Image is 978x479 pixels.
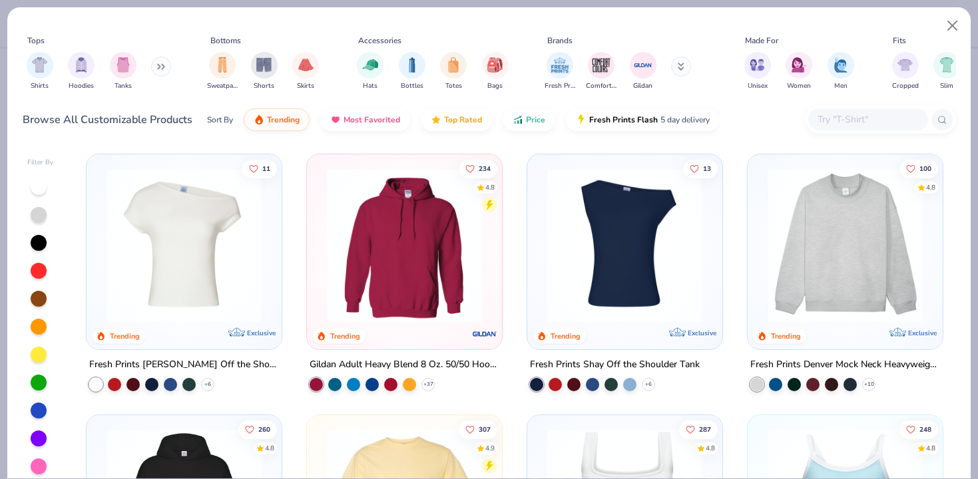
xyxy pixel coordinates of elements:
[204,381,211,389] span: + 6
[586,52,616,91] div: filter for Comfort Colors
[74,57,89,73] img: Hoodies Image
[258,426,270,432] span: 260
[933,52,960,91] div: filter for Slim
[69,81,94,91] span: Hoodies
[254,114,264,125] img: trending.gif
[660,112,710,128] span: 5 day delivery
[786,52,812,91] button: filter button
[68,52,95,91] button: filter button
[487,57,502,73] img: Bags Image
[27,158,54,168] div: Filter By
[115,81,132,91] span: Tanks
[750,357,940,373] div: Fresh Prints Denver Mock Neck Heavyweight Sweatshirt
[576,114,587,125] img: flash.gif
[330,114,341,125] img: most_fav.gif
[265,443,274,453] div: 4.8
[482,52,509,91] div: filter for Bags
[267,114,300,125] span: Trending
[526,114,545,125] span: Price
[446,57,461,73] img: Totes Image
[828,52,854,91] button: filter button
[423,381,433,389] span: + 37
[242,159,277,178] button: Like
[828,52,854,91] div: filter for Men
[547,35,573,47] div: Brands
[545,81,575,91] span: Fresh Prints
[545,52,575,91] button: filter button
[401,81,423,91] span: Bottles
[215,57,230,73] img: Sweatpants Image
[940,81,953,91] span: Slim
[320,108,410,131] button: Most Favorited
[744,52,771,91] div: filter for Unisex
[545,52,575,91] div: filter for Fresh Prints
[459,159,497,178] button: Like
[298,57,314,73] img: Skirts Image
[908,329,937,337] span: Exclusive
[787,81,811,91] span: Women
[479,165,491,172] span: 234
[792,57,807,73] img: Women Image
[940,13,965,39] button: Close
[207,52,238,91] div: filter for Sweatpants
[630,52,656,91] button: filter button
[482,52,509,91] button: filter button
[939,57,954,73] img: Slim Image
[421,108,492,131] button: Top Rated
[485,182,495,192] div: 4.8
[27,35,45,47] div: Tops
[816,112,919,127] input: Try "T-Shirt"
[431,114,441,125] img: TopRated.gif
[251,52,278,91] button: filter button
[761,168,929,323] img: f5d85501-0dbb-4ee4-b115-c08fa3845d83
[503,108,555,131] button: Price
[310,357,499,373] div: Gildan Adult Heavy Blend 8 Oz. 50/50 Hooded Sweatshirt
[688,329,716,337] span: Exclusive
[89,357,279,373] div: Fresh Prints [PERSON_NAME] Off the Shoulder Top
[586,81,616,91] span: Comfort Colors
[207,114,233,126] div: Sort By
[744,52,771,91] button: filter button
[933,52,960,91] button: filter button
[926,443,935,453] div: 4.8
[487,81,503,91] span: Bags
[363,57,378,73] img: Hats Image
[919,426,931,432] span: 248
[357,52,383,91] button: filter button
[262,165,270,172] span: 11
[247,329,276,337] span: Exclusive
[344,114,400,125] span: Most Favorited
[207,81,238,91] span: Sweatpants
[745,35,778,47] div: Made For
[27,52,53,91] button: filter button
[100,168,268,323] img: a1c94bf0-cbc2-4c5c-96ec-cab3b8502a7f
[27,52,53,91] div: filter for Shirts
[363,81,377,91] span: Hats
[207,52,238,91] button: filter button
[110,52,136,91] div: filter for Tanks
[633,81,652,91] span: Gildan
[530,357,700,373] div: Fresh Prints Shay Off the Shoulder Tank
[357,52,383,91] div: filter for Hats
[550,55,570,75] img: Fresh Prints Image
[893,35,906,47] div: Fits
[244,108,310,131] button: Trending
[586,52,616,91] button: filter button
[445,81,462,91] span: Totes
[566,108,720,131] button: Fresh Prints Flash5 day delivery
[116,57,130,73] img: Tanks Image
[699,426,711,432] span: 287
[589,114,658,125] span: Fresh Prints Flash
[633,55,653,75] img: Gildan Image
[23,112,192,128] div: Browse All Customizable Products
[703,165,711,172] span: 13
[68,52,95,91] div: filter for Hoodies
[297,81,314,91] span: Skirts
[256,57,272,73] img: Shorts Image
[399,52,425,91] div: filter for Bottles
[459,420,497,438] button: Like
[706,443,715,453] div: 4.8
[440,52,467,91] div: filter for Totes
[750,57,765,73] img: Unisex Image
[630,52,656,91] div: filter for Gildan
